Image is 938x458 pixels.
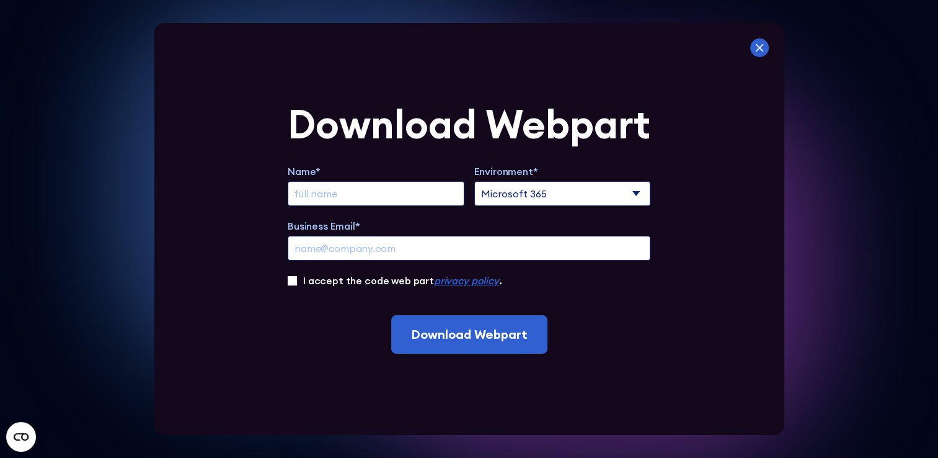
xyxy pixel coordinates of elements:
[303,273,502,288] label: I accept the code web part .
[474,164,651,179] label: Environment*
[288,181,464,206] input: full name
[288,236,650,261] input: name@company.com
[391,315,547,354] input: Download Webpart
[715,315,938,458] iframe: Chat Widget
[288,104,650,354] form: Extend Trial
[434,274,499,287] a: privacy policy
[288,218,650,233] label: Business Email*
[6,422,36,452] button: Open CMP widget
[288,164,464,179] label: Name*
[288,104,650,144] div: Download Webpart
